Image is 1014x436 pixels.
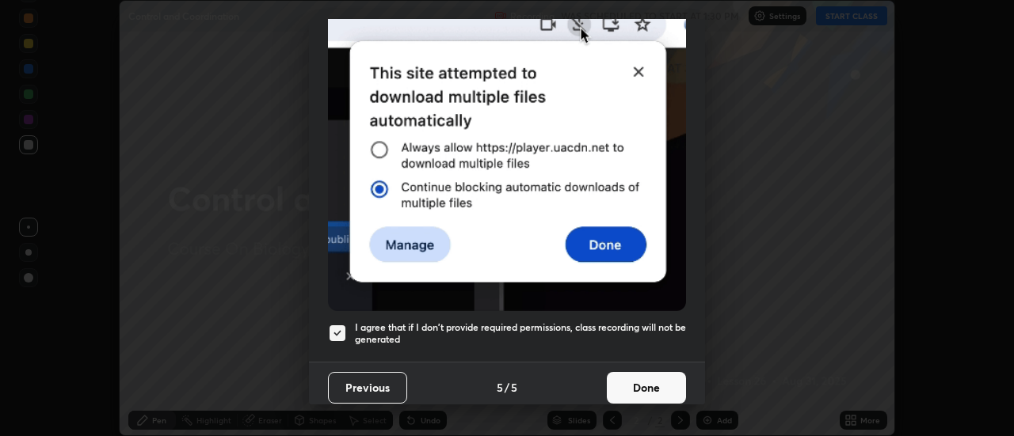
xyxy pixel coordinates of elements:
h5: I agree that if I don't provide required permissions, class recording will not be generated [355,321,686,346]
button: Previous [328,372,407,404]
h4: 5 [497,379,503,396]
button: Done [607,372,686,404]
h4: / [505,379,509,396]
h4: 5 [511,379,517,396]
